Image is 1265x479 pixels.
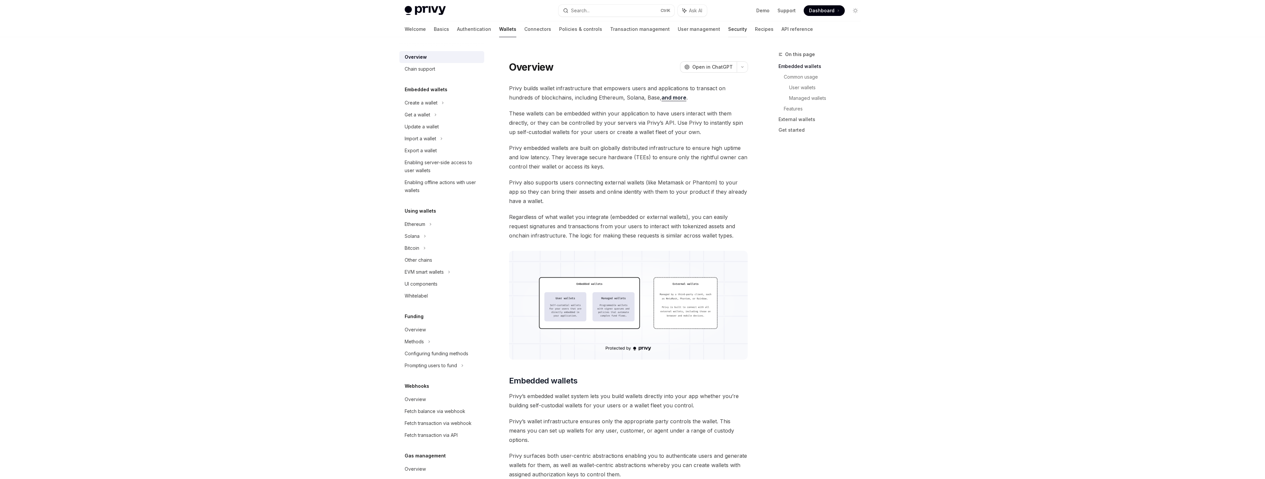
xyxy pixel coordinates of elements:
[781,21,813,37] a: API reference
[405,312,424,320] h5: Funding
[405,123,439,131] div: Update a wallet
[405,6,446,15] img: light logo
[809,7,834,14] span: Dashboard
[509,109,748,137] span: These wallets can be embedded within your application to have users interact with them directly, ...
[509,451,748,479] span: Privy surfaces both user-centric abstractions enabling you to authenticate users and generate wal...
[399,348,484,360] a: Configuring funding methods
[405,326,426,334] div: Overview
[405,147,437,155] div: Export a wallet
[571,7,590,15] div: Search...
[399,63,484,75] a: Chain support
[559,21,602,37] a: Policies & controls
[457,21,491,37] a: Authentication
[399,254,484,266] a: Other chains
[850,5,861,16] button: Toggle dark mode
[399,176,484,196] a: Enabling offline actions with user wallets
[405,220,425,228] div: Ethereum
[756,7,770,14] a: Demo
[509,376,577,386] span: Embedded wallets
[789,93,866,103] a: Managed wallets
[405,65,435,73] div: Chain support
[399,121,484,133] a: Update a wallet
[399,417,484,429] a: Fetch transaction via webhook
[728,21,747,37] a: Security
[405,268,444,276] div: EVM smart wallets
[610,21,670,37] a: Transaction management
[405,407,465,415] div: Fetch balance via webhook
[405,338,424,346] div: Methods
[405,111,430,119] div: Get a wallet
[692,64,733,70] span: Open in ChatGPT
[755,21,774,37] a: Recipes
[399,145,484,157] a: Export a wallet
[405,292,428,300] div: Whitelabel
[405,256,432,264] div: Other chains
[399,157,484,176] a: Enabling server-side access to user wallets
[405,419,472,427] div: Fetch transaction via webhook
[399,393,484,405] a: Overview
[405,395,426,403] div: Overview
[405,350,468,358] div: Configuring funding methods
[509,417,748,445] span: Privy’s wallet infrastructure ensures only the appropriate party controls the wallet. This means ...
[509,178,748,206] span: Privy also supports users connecting external wallets (like Metamask or Phantom) to your app so t...
[678,21,720,37] a: User management
[405,232,420,240] div: Solana
[399,51,484,63] a: Overview
[405,53,427,61] div: Overview
[499,21,516,37] a: Wallets
[778,114,866,125] a: External wallets
[689,7,702,14] span: Ask AI
[405,135,436,143] div: Import a wallet
[509,84,748,102] span: Privy builds wallet infrastructure that empowers users and applications to transact on hundreds o...
[399,429,484,441] a: Fetch transaction via API
[509,251,748,360] img: images/walletoverview.png
[785,50,815,58] span: On this page
[777,7,796,14] a: Support
[778,125,866,135] a: Get started
[399,324,484,336] a: Overview
[784,103,866,114] a: Features
[399,278,484,290] a: UI components
[661,8,670,13] span: Ctrl K
[434,21,449,37] a: Basics
[405,280,437,288] div: UI components
[524,21,551,37] a: Connectors
[661,94,686,101] a: and more
[405,465,426,473] div: Overview
[399,405,484,417] a: Fetch balance via webhook
[399,463,484,475] a: Overview
[405,86,447,94] h5: Embedded wallets
[405,362,457,370] div: Prompting users to fund
[405,452,446,460] h5: Gas management
[405,207,436,215] h5: Using wallets
[680,61,737,73] button: Open in ChatGPT
[405,21,426,37] a: Welcome
[784,72,866,82] a: Common usage
[778,61,866,72] a: Embedded wallets
[509,143,748,171] span: Privy embedded wallets are built on globally distributed infrastructure to ensure high uptime and...
[405,244,419,252] div: Bitcoin
[399,290,484,302] a: Whitelabel
[509,391,748,410] span: Privy’s embedded wallet system lets you build wallets directly into your app whether you’re build...
[405,159,480,174] div: Enabling server-side access to user wallets
[405,431,458,439] div: Fetch transaction via API
[405,382,429,390] h5: Webhooks
[509,61,554,73] h1: Overview
[405,99,437,107] div: Create a wallet
[678,5,707,17] button: Ask AI
[804,5,845,16] a: Dashboard
[509,212,748,240] span: Regardless of what wallet you integrate (embedded or external wallets), you can easily request si...
[405,178,480,194] div: Enabling offline actions with user wallets
[558,5,674,17] button: Search...CtrlK
[789,82,866,93] a: User wallets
